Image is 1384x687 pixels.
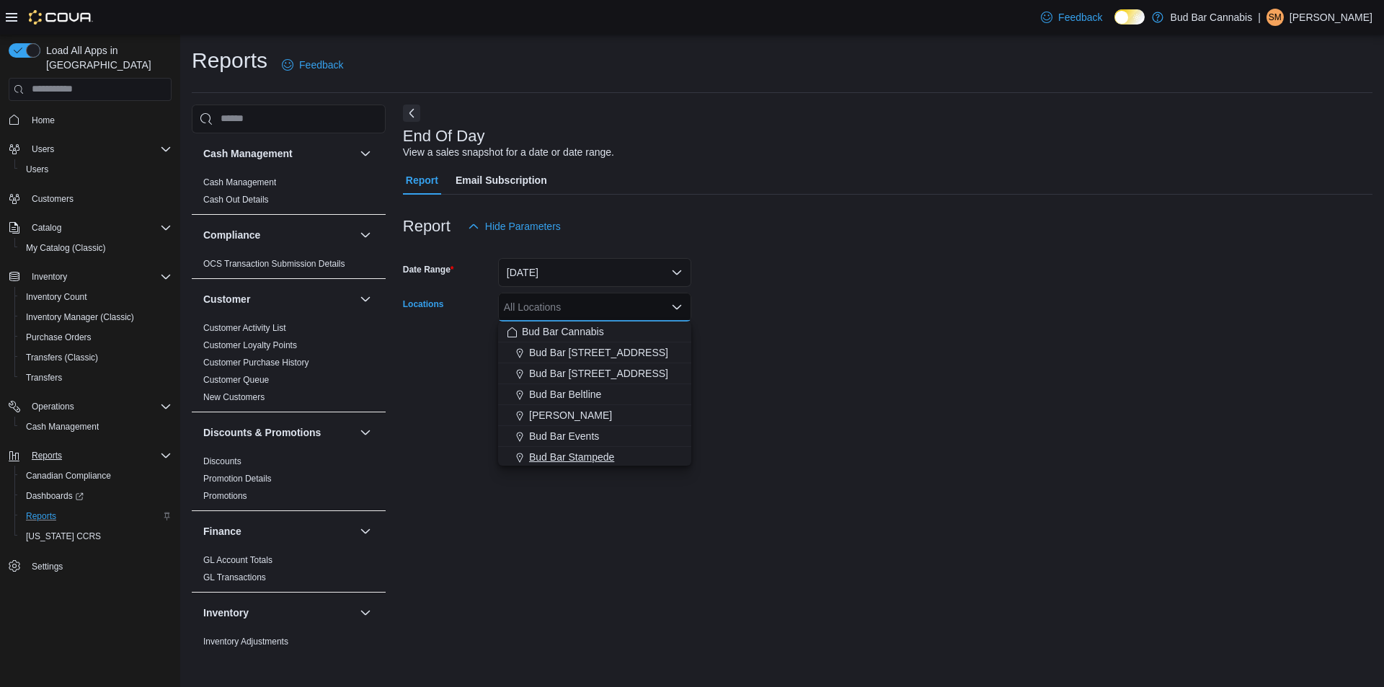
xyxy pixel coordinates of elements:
[20,418,105,435] a: Cash Management
[357,226,374,244] button: Compliance
[203,555,272,565] a: GL Account Totals
[3,188,177,209] button: Customers
[203,340,297,351] span: Customer Loyalty Points
[14,287,177,307] button: Inventory Count
[203,146,354,161] button: Cash Management
[20,487,172,505] span: Dashboards
[203,177,276,188] span: Cash Management
[403,218,451,235] h3: Report
[529,345,668,360] span: Bud Bar [STREET_ADDRESS]
[26,112,61,129] a: Home
[26,190,79,208] a: Customers
[3,139,177,159] button: Users
[203,392,265,402] a: New Customers
[26,311,134,323] span: Inventory Manager (Classic)
[20,349,172,366] span: Transfers (Classic)
[26,398,80,415] button: Operations
[529,408,612,422] span: [PERSON_NAME]
[20,508,172,525] span: Reports
[203,572,266,583] span: GL Transactions
[357,523,374,540] button: Finance
[26,219,172,236] span: Catalog
[14,368,177,388] button: Transfers
[403,145,614,160] div: View a sales snapshot for a date or date range.
[20,161,54,178] a: Users
[1269,9,1282,26] span: SM
[357,291,374,308] button: Customer
[203,322,286,334] span: Customer Activity List
[498,363,691,384] button: Bud Bar [STREET_ADDRESS]
[203,375,269,385] a: Customer Queue
[1058,10,1102,25] span: Feedback
[192,319,386,412] div: Customer
[203,358,309,368] a: Customer Purchase History
[26,558,68,575] a: Settings
[192,453,386,510] div: Discounts & Promotions
[203,456,241,466] a: Discounts
[20,467,172,484] span: Canadian Compliance
[203,195,269,205] a: Cash Out Details
[20,349,104,366] a: Transfers (Classic)
[203,425,354,440] button: Discounts & Promotions
[26,352,98,363] span: Transfers (Classic)
[26,470,111,482] span: Canadian Compliance
[403,264,454,275] label: Date Range
[203,524,241,538] h3: Finance
[26,447,172,464] span: Reports
[32,193,74,205] span: Customers
[1267,9,1284,26] div: Sarah M
[14,526,177,546] button: [US_STATE] CCRS
[203,491,247,501] a: Promotions
[32,115,55,126] span: Home
[357,604,374,621] button: Inventory
[203,637,288,647] a: Inventory Adjustments
[20,487,89,505] a: Dashboards
[203,606,249,620] h3: Inventory
[529,429,599,443] span: Bud Bar Events
[203,357,309,368] span: Customer Purchase History
[203,490,247,502] span: Promotions
[1290,9,1372,26] p: [PERSON_NAME]
[40,43,172,72] span: Load All Apps in [GEOGRAPHIC_DATA]
[203,636,288,647] span: Inventory Adjustments
[20,288,93,306] a: Inventory Count
[203,340,297,350] a: Customer Loyalty Points
[32,561,63,572] span: Settings
[3,267,177,287] button: Inventory
[26,268,73,285] button: Inventory
[671,301,683,313] button: Close list of options
[20,508,62,525] a: Reports
[203,524,354,538] button: Finance
[32,222,61,234] span: Catalog
[192,174,386,214] div: Cash Management
[26,111,172,129] span: Home
[203,177,276,187] a: Cash Management
[26,332,92,343] span: Purchase Orders
[14,466,177,486] button: Canadian Compliance
[522,324,604,339] span: Bud Bar Cannabis
[529,366,668,381] span: Bud Bar [STREET_ADDRESS]
[203,228,260,242] h3: Compliance
[203,292,354,306] button: Customer
[20,467,117,484] a: Canadian Compliance
[203,425,321,440] h3: Discounts & Promotions
[406,166,438,195] span: Report
[203,572,266,582] a: GL Transactions
[26,398,172,415] span: Operations
[14,347,177,368] button: Transfers (Classic)
[26,557,172,575] span: Settings
[26,219,67,236] button: Catalog
[26,372,62,384] span: Transfers
[20,329,97,346] a: Purchase Orders
[203,259,345,269] a: OCS Transaction Submission Details
[498,342,691,363] button: Bud Bar [STREET_ADDRESS]
[14,238,177,258] button: My Catalog (Classic)
[299,58,343,72] span: Feedback
[3,555,177,576] button: Settings
[29,10,93,25] img: Cova
[1258,9,1261,26] p: |
[26,268,172,285] span: Inventory
[20,309,172,326] span: Inventory Manager (Classic)
[498,405,691,426] button: [PERSON_NAME]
